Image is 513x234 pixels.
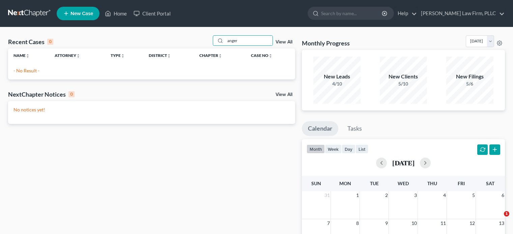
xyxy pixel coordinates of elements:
[70,11,93,16] span: New Case
[414,191,418,199] span: 3
[8,38,53,46] div: Recent Cases
[325,144,342,154] button: week
[313,80,361,87] div: 4/10
[55,53,80,58] a: Attorneyunfold_more
[199,53,222,58] a: Chapterunfold_more
[311,180,321,186] span: Sun
[370,180,379,186] span: Tue
[47,39,53,45] div: 0
[384,191,389,199] span: 2
[339,180,351,186] span: Mon
[394,7,417,20] a: Help
[307,144,325,154] button: month
[458,180,465,186] span: Fri
[8,90,75,98] div: NextChapter Notices
[121,54,125,58] i: unfold_more
[398,180,409,186] span: Wed
[380,73,427,80] div: New Clients
[384,219,389,227] span: 9
[355,219,360,227] span: 8
[490,211,506,227] iframe: Intercom live chat
[68,91,75,97] div: 0
[13,53,30,58] a: Nameunfold_more
[469,219,476,227] span: 12
[268,54,273,58] i: unfold_more
[111,53,125,58] a: Typeunfold_more
[440,219,447,227] span: 11
[251,53,273,58] a: Case Nounfold_more
[411,219,418,227] span: 10
[276,40,292,44] a: View All
[392,159,415,166] h2: [DATE]
[321,7,383,20] input: Search by name...
[341,121,368,136] a: Tasks
[130,7,174,20] a: Client Portal
[501,191,505,199] span: 6
[472,191,476,199] span: 5
[167,54,171,58] i: unfold_more
[102,7,130,20] a: Home
[13,106,290,113] p: No notices yet!
[380,80,427,87] div: 5/10
[149,53,171,58] a: Districtunfold_more
[446,80,493,87] div: 5/6
[276,92,292,97] a: View All
[427,180,437,186] span: Thu
[504,211,509,216] span: 1
[446,73,493,80] div: New Filings
[342,144,355,154] button: day
[13,67,290,74] p: - No Result -
[76,54,80,58] i: unfold_more
[326,219,331,227] span: 7
[324,191,331,199] span: 31
[26,54,30,58] i: unfold_more
[355,191,360,199] span: 1
[225,36,273,45] input: Search by name...
[302,39,350,47] h3: Monthly Progress
[443,191,447,199] span: 4
[355,144,368,154] button: list
[313,73,361,80] div: New Leads
[302,121,338,136] a: Calendar
[486,180,494,186] span: Sat
[418,7,505,20] a: [PERSON_NAME] Law Firm, PLLC
[218,54,222,58] i: unfold_more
